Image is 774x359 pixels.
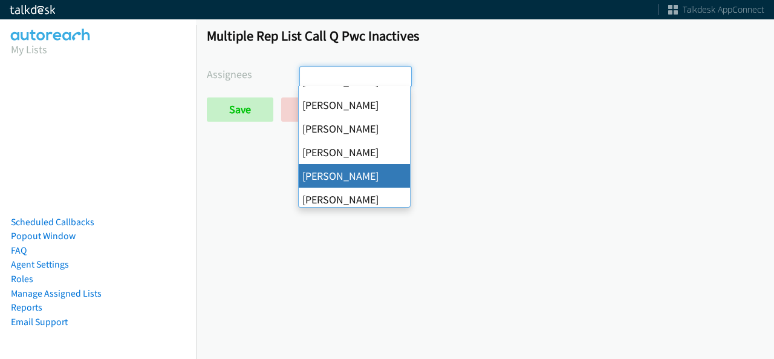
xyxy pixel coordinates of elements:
a: Talkdesk AppConnect [668,4,764,16]
a: Popout Window [11,230,76,242]
label: Assignees [207,66,299,82]
input: Save [207,97,273,122]
a: FAQ [11,245,27,256]
a: Manage Assigned Lists [11,288,102,299]
li: [PERSON_NAME] [299,164,410,188]
h1: Multiple Rep List Call Q Pwc Inactives [207,27,763,44]
li: [PERSON_NAME] [299,117,410,140]
a: My Lists [11,42,47,56]
a: Reports [11,301,42,313]
a: Back [281,97,348,122]
a: Roles [11,273,33,285]
a: Scheduled Callbacks [11,216,94,228]
a: Agent Settings [11,259,69,270]
a: Email Support [11,316,68,328]
li: [PERSON_NAME] [299,188,410,211]
li: [PERSON_NAME] [299,140,410,164]
li: [PERSON_NAME] [299,93,410,117]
